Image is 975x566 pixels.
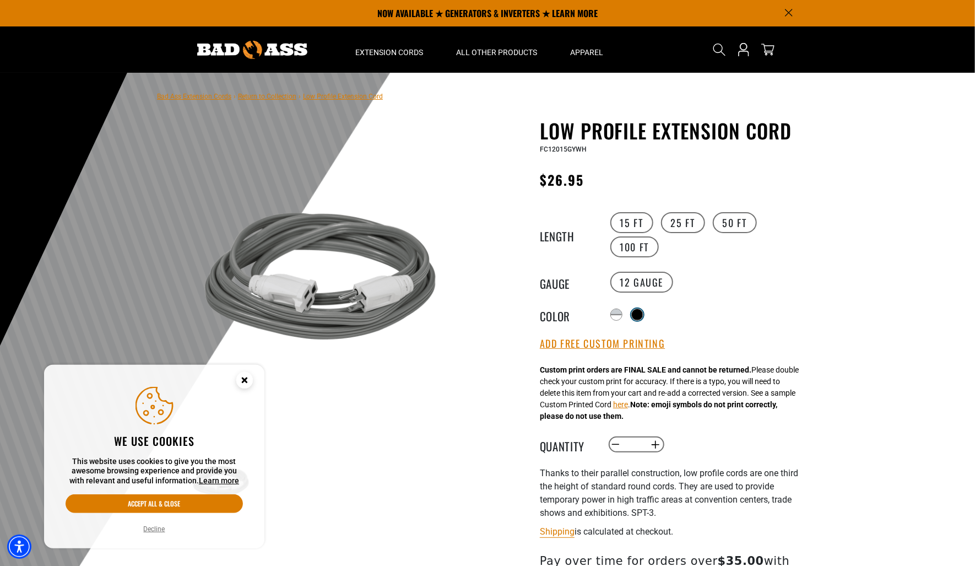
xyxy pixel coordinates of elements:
[540,119,810,142] h1: Low Profile Extension Cord
[570,47,603,57] span: Apparel
[540,145,587,153] span: FC12015GYWH
[140,524,169,535] button: Decline
[711,41,728,58] summary: Search
[759,43,777,56] a: cart
[540,228,595,242] legend: Length
[610,236,659,257] label: 100 FT
[355,47,423,57] span: Extension Cords
[66,457,243,486] p: This website uses cookies to give you the most awesome browsing experience and provide you with r...
[540,526,575,537] a: Shipping
[339,26,440,73] summary: Extension Cords
[238,93,296,100] a: Return to Collection
[157,93,231,100] a: Bad Ass Extension Cords
[189,147,455,413] img: grey & white
[540,365,751,374] strong: Custom print orders are FINAL SALE and cannot be returned.
[7,535,31,559] div: Accessibility Menu
[735,26,752,73] a: Open this option
[197,41,307,59] img: Bad Ass Extension Cords
[456,47,537,57] span: All Other Products
[225,365,264,399] button: Close this option
[540,438,595,452] label: Quantity
[540,308,595,322] legend: Color
[157,89,383,103] nav: breadcrumbs
[540,364,799,422] div: Please double check your custom print for accuracy. If there is a typo, you will need to delete t...
[299,93,301,100] span: ›
[661,212,705,233] label: 25 FT
[610,272,674,293] label: 12 Gauge
[540,338,665,350] button: Add Free Custom Printing
[303,93,383,100] span: Low Profile Extension Cord
[66,494,243,513] button: Accept all & close
[540,275,595,289] legend: Gauge
[540,467,810,520] p: Thanks to their parallel construction, low profile cords are one third the height of standard rou...
[540,170,584,190] span: $26.95
[199,476,239,485] a: This website uses cookies to give you the most awesome browsing experience and provide you with r...
[440,26,554,73] summary: All Other Products
[610,212,653,233] label: 15 FT
[234,93,236,100] span: ›
[540,400,777,421] strong: Note: emoji symbols do not print correctly, please do not use them.
[66,434,243,448] h2: We use cookies
[613,399,628,411] button: here
[554,26,620,73] summary: Apparel
[44,365,264,549] aside: Cookie Consent
[713,212,757,233] label: 50 FT
[540,524,810,539] div: is calculated at checkout.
